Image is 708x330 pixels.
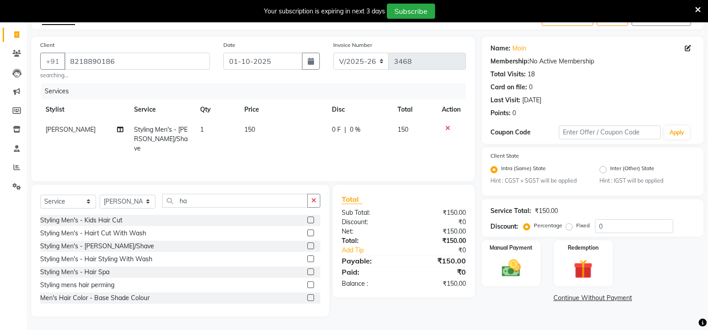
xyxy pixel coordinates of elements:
th: Disc [327,100,393,120]
small: Hint : CGST + SGST will be applied [490,177,586,185]
span: 1 [200,125,204,134]
div: Points: [490,109,511,118]
span: 0 F [332,125,341,134]
div: Name: [490,44,511,53]
div: Men's Hair Color - Base Shade Colour [40,293,150,303]
div: ₹150.00 [404,227,473,236]
label: Fixed [576,221,590,230]
div: Balance : [335,279,404,288]
div: Sub Total: [335,208,404,217]
div: ₹150.00 [535,206,558,216]
div: Card on file: [490,83,527,92]
img: _cash.svg [496,257,527,279]
th: Service [129,100,195,120]
div: ₹0 [404,267,473,277]
div: Discount: [490,222,518,231]
div: Paid: [335,267,404,277]
th: Stylist [40,100,129,120]
div: ₹0 [404,217,473,227]
small: searching... [40,71,210,79]
a: Moin [512,44,526,53]
div: Service Total: [490,206,531,216]
div: No Active Membership [490,57,695,66]
div: Services [41,83,473,100]
th: Total [392,100,436,120]
label: Percentage [534,221,562,230]
div: 0 [512,109,516,118]
input: Enter Offer / Coupon Code [559,125,661,139]
div: Styling Men's - Hairt Cut With Wash [40,229,146,238]
button: Subscribe [387,4,435,19]
label: Client [40,41,54,49]
input: Search or Scan [162,194,308,208]
label: Date [223,41,235,49]
label: Inter (Other) State [610,164,654,175]
div: [DATE] [522,96,541,105]
span: [PERSON_NAME] [46,125,96,134]
button: Apply [664,126,690,139]
label: Manual Payment [490,244,532,252]
div: Membership: [490,57,529,66]
div: ₹0 [415,246,473,255]
div: Styling Men's - Hair Styling With Wash [40,255,152,264]
div: 18 [528,70,535,79]
div: Net: [335,227,404,236]
button: +91 [40,53,65,70]
div: ₹150.00 [404,279,473,288]
span: 150 [244,125,255,134]
img: _gift.svg [568,257,599,281]
div: Total Visits: [490,70,526,79]
label: Client State [490,152,519,160]
th: Price [239,100,327,120]
small: Hint : IGST will be applied [599,177,695,185]
div: Coupon Code [490,128,558,137]
span: Styling Men's - [PERSON_NAME]/Shave [134,125,188,152]
div: ₹150.00 [404,255,473,266]
div: Styling Men's - [PERSON_NAME]/Shave [40,242,154,251]
div: ₹150.00 [404,236,473,246]
label: Intra (Same) State [501,164,546,175]
span: 0 % [350,125,360,134]
div: Styling Men's - Kids Hair Cut [40,216,122,225]
div: Styling mens hair perming [40,280,114,290]
div: Discount: [335,217,404,227]
div: Payable: [335,255,404,266]
span: 150 [398,125,408,134]
div: Your subscription is expiring in next 3 days [264,7,385,16]
input: Search by Name/Mobile/Email/Code [64,53,210,70]
div: Styling Men's - Hair Spa [40,267,109,277]
div: 0 [529,83,532,92]
a: Continue Without Payment [483,293,702,303]
span: | [344,125,346,134]
th: Action [436,100,466,120]
a: Add Tip [335,246,415,255]
div: Total: [335,236,404,246]
label: Invoice Number [333,41,372,49]
span: Total [342,195,362,204]
th: Qty [195,100,239,120]
div: ₹150.00 [404,208,473,217]
label: Redemption [568,244,599,252]
div: Last Visit: [490,96,520,105]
